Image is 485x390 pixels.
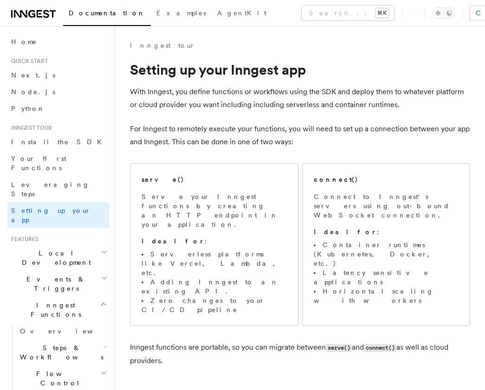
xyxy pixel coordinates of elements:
a: Leveraging Steps [7,176,109,202]
a: Examples [151,3,212,25]
p: Serve your Inngest functions by creating an HTTP endpoint in your application. [142,192,287,229]
span: Documentation [69,9,145,17]
h1: Setting up your Inngest app [130,61,470,78]
span: Quick start [7,58,48,65]
a: AgentKit [212,3,272,25]
button: Search...⌘K [302,6,394,20]
span: Python [11,105,45,112]
span: Events & Triggers [7,275,101,293]
li: Horizontal scaling with workers [314,287,459,305]
a: Install the SDK [7,134,109,150]
li: Serverless platforms like Vercel, Lambda, etc. [142,249,287,277]
h2: connect() [314,175,358,184]
span: Home [11,37,37,46]
li: Container runtimes (Kubernetes, Docker, etc.) [314,240,459,268]
span: Setting up your app [11,207,91,224]
span: Inngest Functions [7,300,100,319]
strong: Ideal for [314,228,377,236]
a: Inngest tour [130,41,195,50]
code: serve() [326,344,352,352]
p: With Inngest, you define functions or workflows using the SDK and deploy them to whatever platfor... [130,85,470,111]
span: Inngest tour [7,124,52,132]
p: For Inngest to remotely execute your functions, you will need to set up a connection between your... [130,122,470,148]
li: Latency sensitive applications [314,268,459,287]
strong: Ideal for [142,237,205,245]
span: Leveraging Steps [11,181,90,198]
a: Your first Functions [7,150,109,176]
span: Flow Control [16,369,101,388]
span: AgentKit [217,9,266,17]
p: Connect to Inngest's servers using out-bound WebSocket connection. [314,192,459,220]
button: Events & Triggers [7,271,109,297]
h2: serve() [142,175,184,184]
p: : [314,227,459,237]
li: Zero changes to your CI/CD pipeline [142,296,287,314]
a: Python [7,100,109,117]
a: Home [7,33,109,50]
p: : [142,237,287,246]
span: Features [7,236,39,243]
span: Install the SDK [11,138,107,146]
a: Documentation [63,3,151,26]
a: Node.js [7,83,109,100]
a: serve()Serve your Inngest functions by creating an HTTP endpoint in your application.Ideal for:Se... [130,163,298,326]
span: Node.js [11,88,55,96]
span: Overview [20,327,116,335]
button: Steps & Workflows [16,339,109,365]
button: Toggle dark mode [433,7,455,19]
a: Next.js [7,67,109,83]
span: Examples [156,9,206,17]
a: connect()Connect to Inngest's servers using out-bound WebSocket connection.Ideal for:Container ru... [302,163,471,326]
span: Next.js [11,71,55,79]
li: Adding Inngest to an existing API. [142,277,287,296]
p: Inngest functions are portable, so you can migrate between and as well as cloud providers. [130,341,470,367]
button: Local Development [7,245,109,271]
button: Inngest Functions [7,297,109,323]
kbd: ⌘K [375,8,388,18]
a: Overview [16,323,109,339]
span: Local Development [7,249,101,267]
span: Your first Functions [11,155,66,172]
a: Setting up your app [7,202,109,228]
code: connect() [364,344,396,352]
span: Steps & Workflows [16,343,103,362]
